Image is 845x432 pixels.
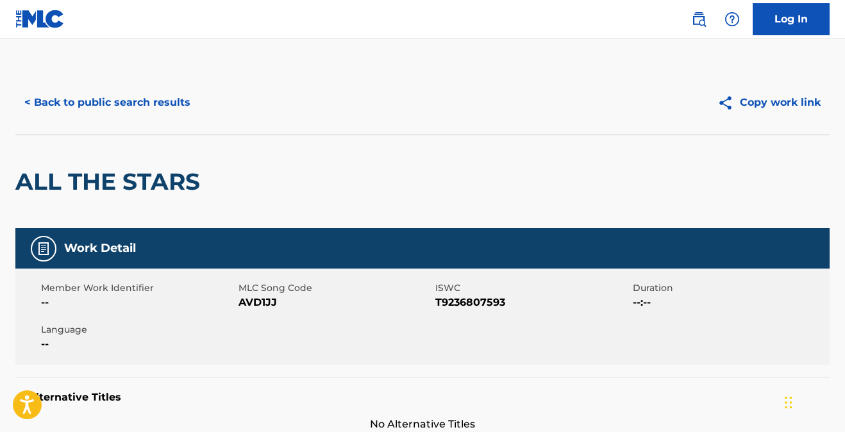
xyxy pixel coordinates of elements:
h5: Alternative Titles [28,391,817,404]
a: Log In [753,3,830,35]
span: MLC Song Code [238,281,433,295]
span: Member Work Identifier [41,281,235,295]
img: Copy work link [717,95,740,111]
span: No Alternative Titles [15,417,830,432]
span: --:-- [633,295,827,310]
h2: ALL THE STARS [15,167,206,196]
button: Copy work link [708,87,830,119]
span: -- [41,336,235,352]
a: Public Search [686,6,712,32]
span: Duration [633,281,827,295]
span: -- [41,295,235,310]
h5: Work Detail [64,241,136,256]
div: Help [719,6,745,32]
button: < Back to public search results [15,87,199,119]
img: MLC Logo [15,10,65,28]
span: T9236807593 [435,295,630,310]
iframe: Chat Widget [781,370,845,432]
div: Drag [785,383,792,422]
span: Language [41,323,235,336]
span: ISWC [435,281,630,295]
img: Work Detail [36,241,51,256]
img: help [724,12,740,27]
img: search [691,12,707,27]
span: AVD1JJ [238,295,433,310]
